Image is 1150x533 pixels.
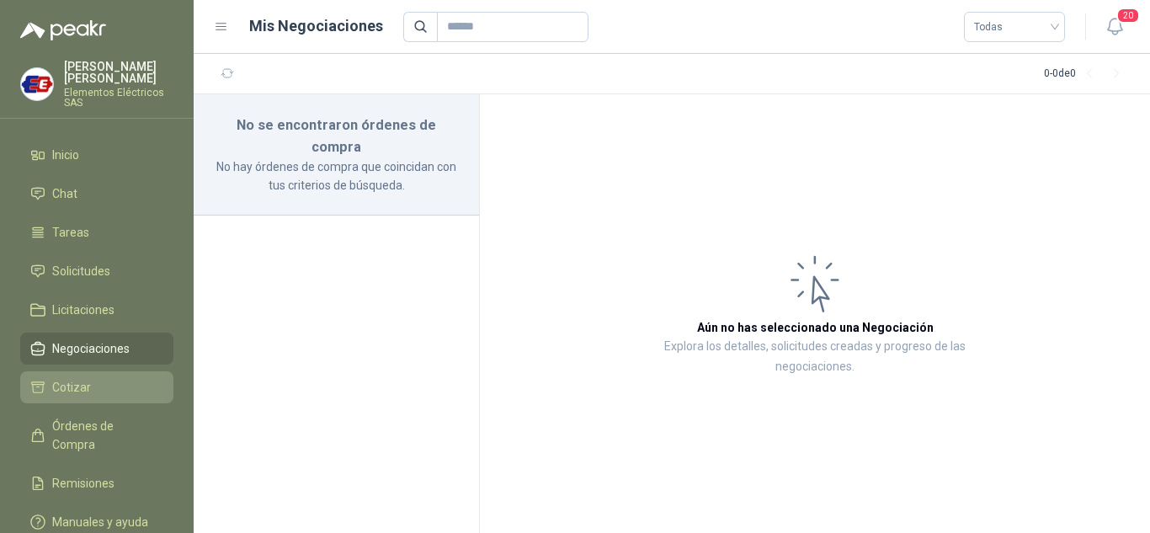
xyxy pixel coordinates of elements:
[1116,8,1140,24] span: 20
[20,410,173,461] a: Órdenes de Compra
[1099,12,1130,42] button: 20
[52,513,148,531] span: Manuales y ayuda
[52,417,157,454] span: Órdenes de Compra
[64,61,173,84] p: [PERSON_NAME] [PERSON_NAME]
[20,333,173,365] a: Negociaciones
[52,339,130,358] span: Negociaciones
[64,88,173,108] p: Elementos Eléctricos SAS
[20,178,173,210] a: Chat
[214,115,459,157] h3: No se encontraron órdenes de compra
[974,14,1055,40] span: Todas
[249,14,383,38] h1: Mis Negociaciones
[21,68,53,100] img: Company Logo
[52,301,114,319] span: Licitaciones
[20,467,173,499] a: Remisiones
[20,216,173,248] a: Tareas
[52,474,114,493] span: Remisiones
[20,139,173,171] a: Inicio
[52,262,110,280] span: Solicitudes
[1044,61,1130,88] div: 0 - 0 de 0
[52,223,89,242] span: Tareas
[20,20,106,40] img: Logo peakr
[648,337,982,377] p: Explora los detalles, solicitudes creadas y progreso de las negociaciones.
[20,294,173,326] a: Licitaciones
[20,371,173,403] a: Cotizar
[52,378,91,397] span: Cotizar
[697,318,934,337] h3: Aún no has seleccionado una Negociación
[52,146,79,164] span: Inicio
[214,157,459,195] p: No hay órdenes de compra que coincidan con tus criterios de búsqueda.
[20,255,173,287] a: Solicitudes
[52,184,77,203] span: Chat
